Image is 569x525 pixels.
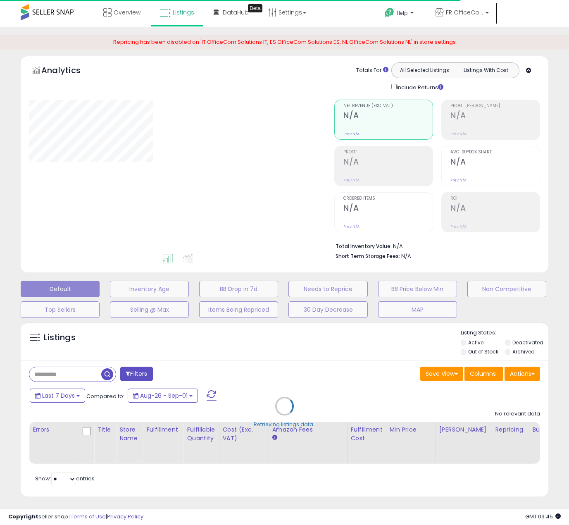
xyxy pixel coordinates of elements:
span: DataHub [223,8,249,17]
span: Profit [PERSON_NAME] [450,104,540,108]
a: Help [378,1,422,27]
div: Totals For [356,67,388,74]
button: BB Price Below Min [378,281,457,297]
div: Include Returns [385,82,453,92]
small: Prev: N/A [450,178,467,183]
span: Overview [114,8,140,17]
small: Prev: N/A [450,131,467,136]
div: Retrieving listings data.. [254,420,316,428]
button: Default [21,281,100,297]
span: Net Revenue (Exc. VAT) [343,104,433,108]
h2: N/A [450,157,540,168]
span: Ordered Items [343,196,433,201]
strong: Copyright [8,513,38,520]
button: BB Drop in 7d [199,281,278,297]
small: Prev: N/A [343,131,359,136]
span: Listings [173,8,194,17]
button: Top Sellers [21,301,100,318]
span: Help [397,10,408,17]
span: FR OfficeCom Solutions FR [446,8,483,17]
b: Short Term Storage Fees: [336,253,400,260]
button: 30 Day Decrease [288,301,367,318]
h2: N/A [450,111,540,122]
button: All Selected Listings [394,65,455,76]
small: Prev: N/A [450,224,467,229]
button: Non Competitive [467,281,546,297]
button: MAP [378,301,457,318]
a: Privacy Policy [107,513,143,520]
h2: N/A [343,157,433,168]
li: N/A [336,241,534,251]
button: Needs to Reprice [288,281,367,297]
button: Inventory Age [110,281,189,297]
span: Avg. Buybox Share [450,150,540,155]
h5: Analytics [41,64,97,78]
small: Prev: N/A [343,178,359,183]
button: Selling @ Max [110,301,189,318]
small: Prev: N/A [343,224,359,229]
h2: N/A [343,203,433,215]
span: 2025-09-9 09:45 GMT [525,513,561,520]
i: Get Help [384,7,395,18]
span: Repricing has been disabled on 'IT OfficeCom Solutions IT, ES OfficeCom Solutions ES, NL OfficeCo... [113,38,456,46]
span: ROI [450,196,540,201]
h2: N/A [450,203,540,215]
h2: N/A [343,111,433,122]
a: Terms of Use [71,513,106,520]
span: N/A [401,252,411,260]
button: Listings With Cost [455,65,517,76]
span: Profit [343,150,433,155]
div: seller snap | | [8,513,143,521]
b: Total Inventory Value: [336,243,392,250]
div: Tooltip anchor [248,4,262,12]
button: Items Being Repriced [199,301,278,318]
